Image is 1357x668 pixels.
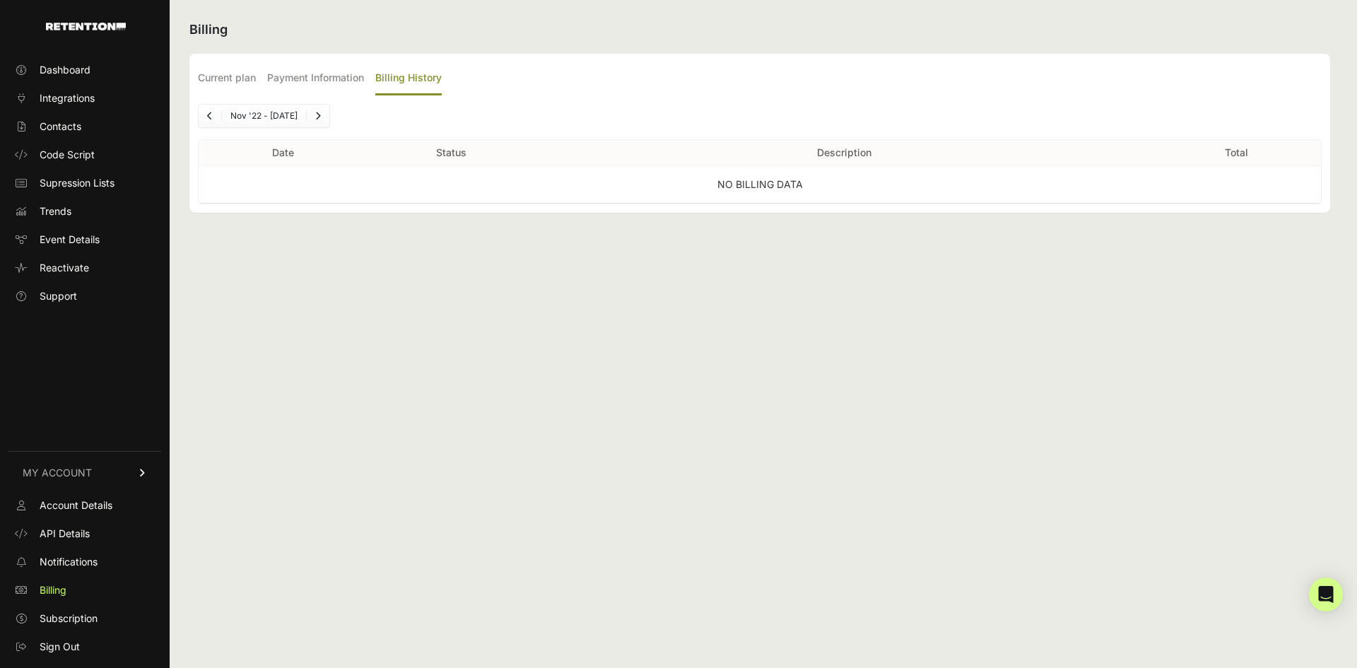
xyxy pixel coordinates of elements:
[8,228,161,251] a: Event Details
[375,62,442,95] label: Billing History
[40,233,100,247] span: Event Details
[221,110,306,122] li: Nov '22 - [DATE]
[8,115,161,138] a: Contacts
[40,289,77,303] span: Support
[40,119,81,134] span: Contacts
[8,635,161,658] a: Sign Out
[40,63,90,77] span: Dashboard
[199,166,1321,204] td: NO BILLING DATA
[8,579,161,602] a: Billing
[40,261,89,275] span: Reactivate
[8,522,161,545] a: API Details
[199,140,367,166] th: Date
[40,527,90,541] span: API Details
[46,23,126,30] img: Retention.com
[198,62,256,95] label: Current plan
[8,285,161,307] a: Support
[535,140,1152,166] th: Description
[199,105,221,127] a: Previous
[8,494,161,517] a: Account Details
[40,176,114,190] span: Supression Lists
[1309,578,1343,611] div: Open Intercom Messenger
[40,204,71,218] span: Trends
[40,640,80,654] span: Sign Out
[8,257,161,279] a: Reactivate
[40,498,112,512] span: Account Details
[8,551,161,573] a: Notifications
[8,59,161,81] a: Dashboard
[1153,140,1321,166] th: Total
[267,62,364,95] label: Payment Information
[23,466,92,480] span: MY ACCOUNT
[40,611,98,626] span: Subscription
[8,87,161,110] a: Integrations
[40,583,66,597] span: Billing
[8,143,161,166] a: Code Script
[367,140,535,166] th: Status
[189,20,1330,40] h2: Billing
[8,451,161,494] a: MY ACCOUNT
[307,105,329,127] a: Next
[8,607,161,630] a: Subscription
[8,200,161,223] a: Trends
[40,148,95,162] span: Code Script
[8,172,161,194] a: Supression Lists
[40,555,98,569] span: Notifications
[40,91,95,105] span: Integrations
